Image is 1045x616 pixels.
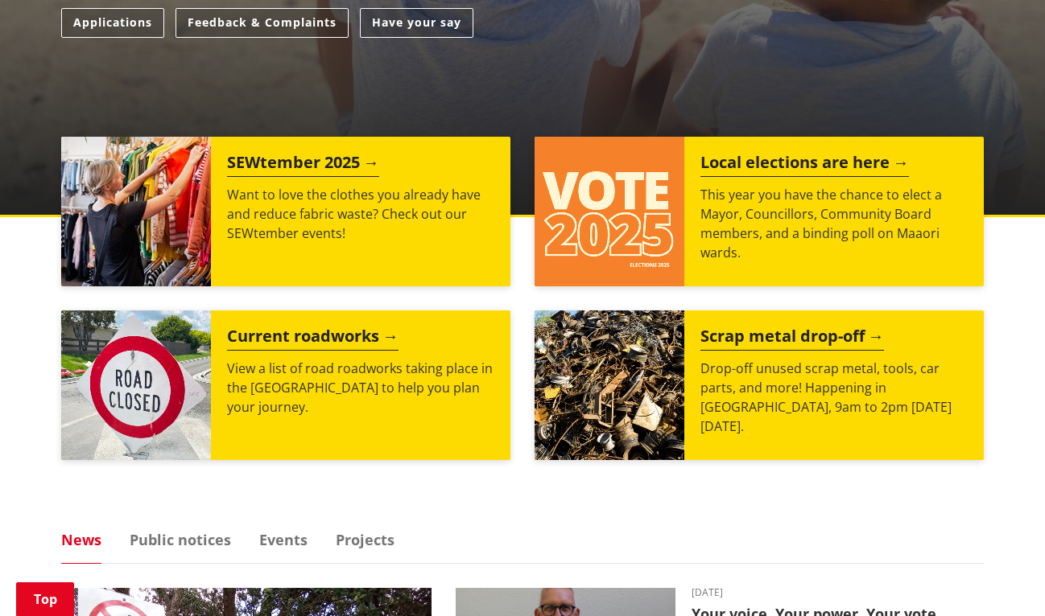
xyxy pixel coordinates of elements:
[700,153,909,177] h2: Local elections are here
[700,359,968,436] p: Drop-off unused scrap metal, tools, car parts, and more! Happening in [GEOGRAPHIC_DATA], 9am to 2...
[61,532,101,547] a: News
[61,310,211,460] img: Road closed sign
[227,153,379,177] h2: SEWtember 2025
[61,310,510,460] a: Current roadworks View a list of road roadworks taking place in the [GEOGRAPHIC_DATA] to help you...
[227,359,494,417] p: View a list of road roadworks taking place in the [GEOGRAPHIC_DATA] to help you plan your journey.
[535,137,984,286] a: Local elections are here This year you have the chance to elect a Mayor, Councillors, Community B...
[336,532,394,547] a: Projects
[61,137,211,286] img: SEWtember
[61,8,164,38] a: Applications
[16,582,74,616] a: Top
[130,532,231,547] a: Public notices
[259,532,308,547] a: Events
[692,588,984,598] time: [DATE]
[535,310,684,460] img: Scrap metal collection
[360,8,473,38] a: Have your say
[535,137,684,286] img: Vote 2025
[176,8,349,38] a: Feedback & Complaints
[971,548,1029,606] iframe: Messenger Launcher
[227,326,399,351] h2: Current roadworks
[61,137,510,286] a: SEWtember 2025 Want to love the clothes you already have and reduce fabric waste? Check out our S...
[227,185,494,243] p: Want to love the clothes you already have and reduce fabric waste? Check out our SEWtember events!
[535,310,984,460] a: A massive pile of rusted scrap metal, including wheels and various industrial parts, under a clea...
[700,185,968,262] p: This year you have the chance to elect a Mayor, Councillors, Community Board members, and a bindi...
[700,326,884,351] h2: Scrap metal drop-off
